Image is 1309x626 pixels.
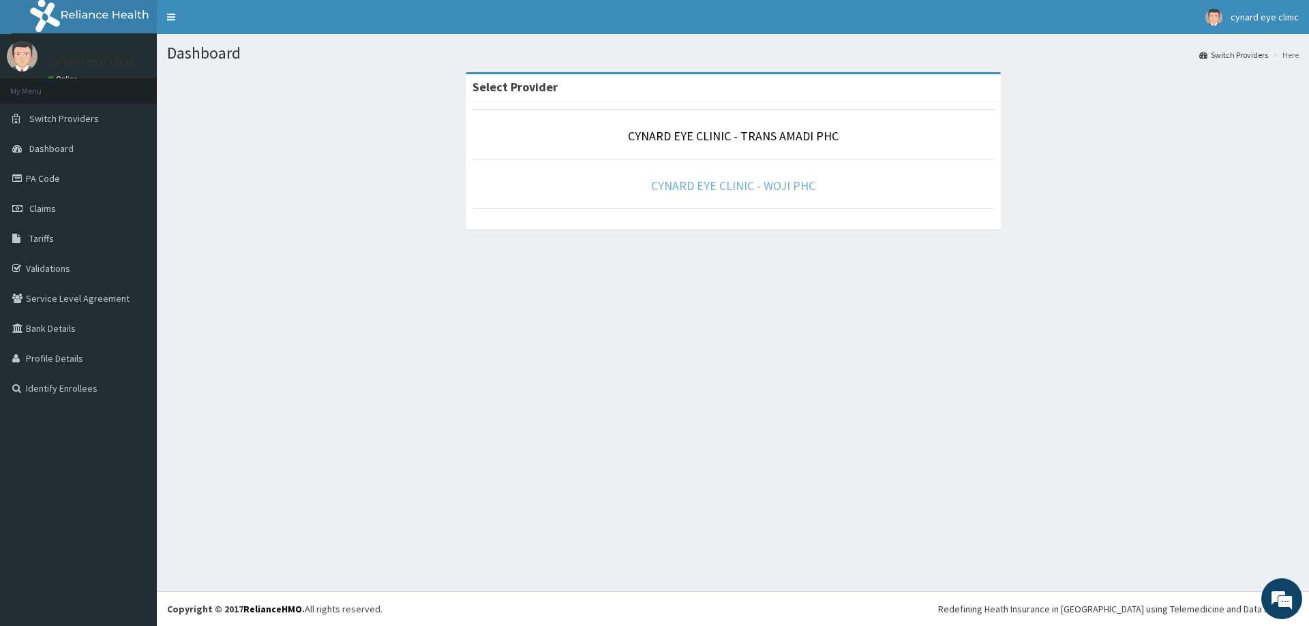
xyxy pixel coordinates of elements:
span: cynard eye clinic [1231,11,1299,23]
span: Dashboard [29,142,74,155]
strong: Copyright © 2017 . [167,603,305,615]
a: Online [48,74,80,84]
h1: Dashboard [167,44,1299,62]
li: Here [1269,49,1299,61]
a: RelianceHMO [243,603,302,615]
a: CYNARD EYE CLINIC - TRANS AMADI PHC [628,128,839,144]
footer: All rights reserved. [157,591,1309,626]
span: Switch Providers [29,112,99,125]
a: Switch Providers [1199,49,1268,61]
span: Tariffs [29,232,54,245]
img: User Image [1205,9,1222,26]
strong: Select Provider [472,79,558,95]
img: User Image [7,41,37,72]
div: Redefining Heath Insurance in [GEOGRAPHIC_DATA] using Telemedicine and Data Science! [938,602,1299,616]
p: cynard eye clinic [48,55,137,67]
span: Claims [29,202,56,215]
a: CYNARD EYE CLINIC - WOJI PHC [651,178,815,193]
